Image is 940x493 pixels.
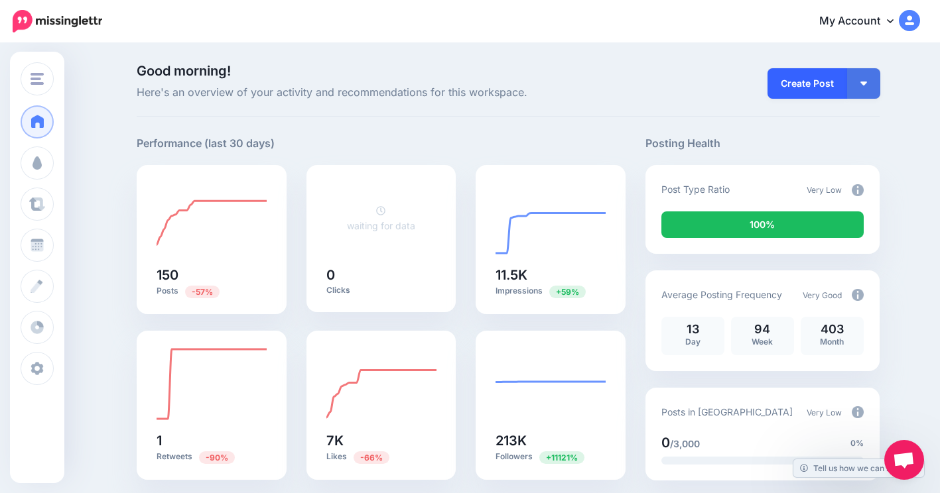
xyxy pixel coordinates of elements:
p: Clicks [326,285,436,296]
p: 94 [738,323,787,335]
h5: 1 [157,434,267,447]
span: Week [752,337,773,347]
a: waiting for data [347,205,415,231]
span: Good morning! [137,63,231,79]
p: Post Type Ratio [661,182,730,197]
span: Month [820,337,844,347]
p: Posts in [GEOGRAPHIC_DATA] [661,404,793,419]
span: 0 [661,435,670,451]
h5: 7K [326,434,436,447]
p: Impressions [496,285,606,298]
span: Previous period: 348 [185,286,220,298]
span: 0% [850,437,864,450]
a: My Account [806,5,920,38]
span: Very Low [807,408,842,417]
span: Very Good [803,290,842,300]
span: Here's an overview of your activity and recommendations for this workspace. [137,84,626,101]
h5: 11.5K [496,268,606,282]
a: Tell us how we can improve [793,459,924,477]
img: info-circle-grey.png [852,406,864,418]
h5: Posting Health [645,135,880,152]
img: menu.png [31,73,44,85]
img: info-circle-grey.png [852,184,864,196]
img: arrow-down-white.png [860,82,867,85]
p: Likes [326,451,436,463]
span: Previous period: 10 [199,451,235,464]
span: Very Low [807,185,842,195]
span: Previous period: 7.23K [549,286,586,298]
p: Posts [157,285,267,298]
img: Missinglettr [13,10,102,32]
span: Day [685,337,701,347]
h5: 150 [157,268,267,282]
p: Retweets [157,451,267,463]
a: Create Post [768,68,847,99]
div: 100% of your posts in the last 30 days were manually created (i.e. were not from Drip Campaigns o... [661,211,864,238]
p: Average Posting Frequency [661,287,782,302]
span: Previous period: 1.9K [539,451,584,464]
img: info-circle-grey.png [852,289,864,301]
h5: Performance (last 30 days) [137,135,275,152]
p: Followers [496,451,606,463]
p: 403 [807,323,857,335]
span: Previous period: 20.5K [354,451,389,464]
h5: 0 [326,268,436,282]
h5: 213K [496,434,606,447]
div: Open chat [884,440,924,480]
p: 13 [668,323,718,335]
span: /3,000 [670,438,700,449]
